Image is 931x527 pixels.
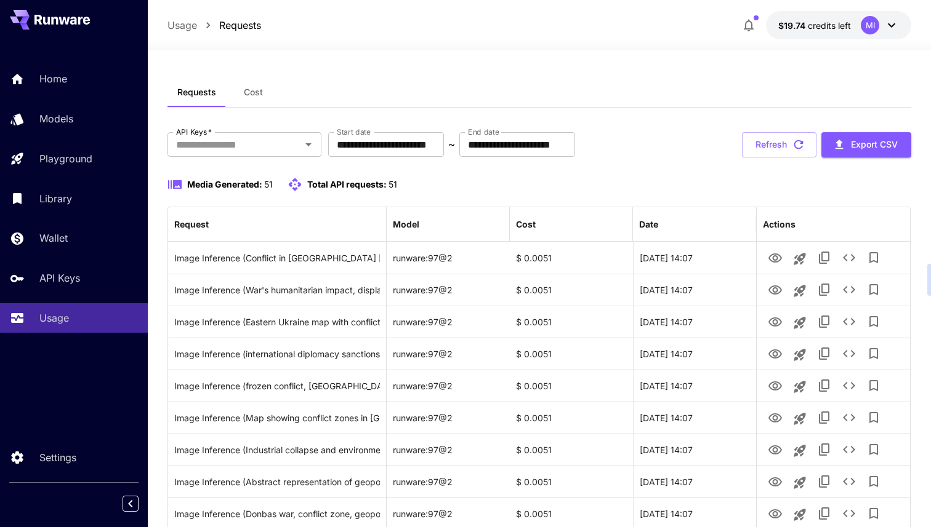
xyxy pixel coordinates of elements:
[39,450,76,465] p: Settings
[39,191,72,206] p: Library
[763,219,796,229] div: Actions
[510,370,633,402] div: $ 0.0051
[167,18,261,33] nav: breadcrumb
[510,338,633,370] div: $ 0.0051
[861,16,879,34] div: MI
[387,402,510,434] div: runware:97@2
[633,434,756,466] div: 03 Oct, 2025 14:07
[788,311,812,335] button: Launch in playground
[812,277,837,302] button: Copy TaskUUID
[837,437,861,462] button: See details
[219,18,261,33] a: Requests
[132,493,148,515] div: Collapse sidebar
[39,231,68,245] p: Wallet
[389,179,397,189] span: 51
[763,373,788,398] button: View
[788,502,812,527] button: Launch in playground
[763,245,788,270] button: View
[763,277,788,302] button: View
[468,127,499,137] label: End date
[510,306,633,338] div: $ 0.0051
[763,341,788,366] button: View
[174,370,380,402] div: Click to copy prompt
[788,279,812,303] button: Launch in playground
[39,111,73,126] p: Models
[174,242,380,274] div: Click to copy prompt
[174,402,380,434] div: Click to copy prompt
[337,127,371,137] label: Start date
[176,127,212,137] label: API Keys
[861,469,886,494] button: Add to library
[387,306,510,338] div: runware:97@2
[510,242,633,274] div: $ 0.0051
[174,219,209,229] div: Request
[177,87,216,98] span: Requests
[837,405,861,430] button: See details
[812,469,837,494] button: Copy TaskUUID
[861,501,886,526] button: Add to library
[387,338,510,370] div: runware:97@2
[812,501,837,526] button: Copy TaskUUID
[812,437,837,462] button: Copy TaskUUID
[393,219,419,229] div: Model
[633,338,756,370] div: 03 Oct, 2025 14:07
[837,245,861,270] button: See details
[39,151,92,166] p: Playground
[763,405,788,430] button: View
[837,341,861,366] button: See details
[861,277,886,302] button: Add to library
[821,132,911,157] button: Export CSV
[837,501,861,526] button: See details
[788,470,812,495] button: Launch in playground
[448,137,455,152] p: ~
[861,405,886,430] button: Add to library
[861,373,886,398] button: Add to library
[387,370,510,402] div: runware:97@2
[812,309,837,334] button: Copy TaskUUID
[187,179,262,189] span: Media Generated:
[808,20,851,31] span: credits left
[39,311,69,325] p: Usage
[174,466,380,497] div: Click to copy prompt
[788,247,812,271] button: Launch in playground
[639,219,658,229] div: Date
[123,496,139,512] button: Collapse sidebar
[778,20,808,31] span: $19.74
[763,469,788,494] button: View
[861,437,886,462] button: Add to library
[812,341,837,366] button: Copy TaskUUID
[633,242,756,274] div: 03 Oct, 2025 14:07
[837,309,861,334] button: See details
[788,343,812,367] button: Launch in playground
[861,309,886,334] button: Add to library
[510,402,633,434] div: $ 0.0051
[633,466,756,497] div: 03 Oct, 2025 14:07
[39,271,80,285] p: API Keys
[167,18,197,33] a: Usage
[387,466,510,497] div: runware:97@2
[387,242,510,274] div: runware:97@2
[174,274,380,306] div: Click to copy prompt
[861,341,886,366] button: Add to library
[633,402,756,434] div: 03 Oct, 2025 14:07
[812,405,837,430] button: Copy TaskUUID
[244,87,263,98] span: Cost
[510,466,633,497] div: $ 0.0051
[763,309,788,334] button: View
[778,19,851,32] div: $19.7352
[788,438,812,463] button: Launch in playground
[742,132,816,157] button: Refresh
[763,437,788,462] button: View
[510,434,633,466] div: $ 0.0051
[300,136,317,153] button: Open
[174,306,380,338] div: Click to copy prompt
[39,71,67,86] p: Home
[788,406,812,431] button: Launch in playground
[812,373,837,398] button: Copy TaskUUID
[307,179,387,189] span: Total API requests:
[788,374,812,399] button: Launch in playground
[837,469,861,494] button: See details
[387,274,510,306] div: runware:97@2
